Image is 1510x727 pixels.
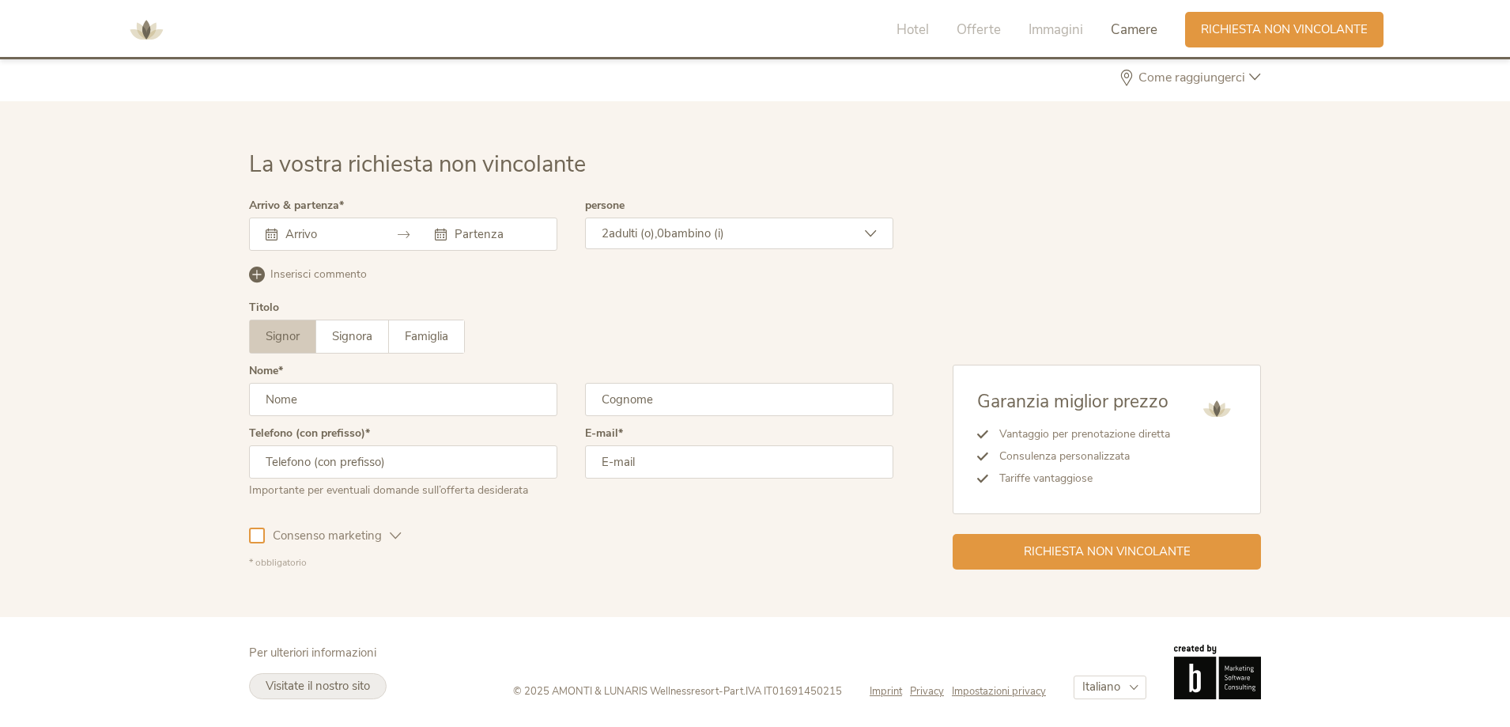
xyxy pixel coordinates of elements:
span: Hotel [897,21,929,39]
li: Tariffe vantaggiose [988,468,1170,490]
a: Impostazioni privacy [952,684,1046,699]
span: 2 [602,225,609,241]
li: Consulenza personalizzata [988,445,1170,468]
a: Imprint [870,684,910,699]
span: adulti (o), [609,225,657,241]
span: Visitate il nostro sito [266,678,370,694]
span: Privacy [910,684,944,699]
label: Arrivo & partenza [249,200,344,211]
a: Visitate il nostro sito [249,673,387,699]
span: Camere [1111,21,1157,39]
span: - [719,684,723,699]
span: bambino (i) [664,225,724,241]
span: 0 [657,225,664,241]
span: Per ulteriori informazioni [249,645,376,661]
img: AMONTI & LUNARIS Wellnessresort [1197,389,1236,429]
label: Nome [249,365,283,377]
div: Importante per eventuali domande sull’offerta desiderata [249,479,557,498]
input: Arrivo [281,226,372,242]
span: Richiesta non vincolante [1024,543,1191,560]
input: Nome [249,383,557,416]
a: AMONTI & LUNARIS Wellnessresort [123,24,170,35]
img: AMONTI & LUNARIS Wellnessresort [123,6,170,54]
input: Partenza [451,226,541,242]
span: Richiesta non vincolante [1201,21,1368,38]
span: La vostra richiesta non vincolante [249,149,586,180]
input: Cognome [585,383,893,416]
span: Imprint [870,684,902,699]
li: Vantaggio per prenotazione diretta [988,423,1170,445]
span: Inserisci commento [270,267,367,282]
div: Titolo [249,302,279,313]
span: Signora [332,328,372,344]
span: Come raggiungerci [1134,71,1249,84]
span: Consenso marketing [265,528,390,544]
label: E-mail [585,428,623,439]
div: * obbligatorio [249,556,893,570]
input: Telefono (con prefisso) [249,445,557,479]
span: Signor [266,328,300,344]
span: Part.IVA IT01691450215 [723,684,842,699]
span: Immagini [1029,21,1083,39]
a: Privacy [910,684,952,699]
img: Brandnamic GmbH | Leading Hospitality Solutions [1174,645,1261,699]
span: Garanzia miglior prezzo [977,389,1168,414]
span: Famiglia [405,328,448,344]
span: © 2025 AMONTI & LUNARIS Wellnessresort [513,684,719,699]
label: persone [585,200,625,211]
input: E-mail [585,445,893,479]
span: Offerte [957,21,1001,39]
label: Telefono (con prefisso) [249,428,370,439]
